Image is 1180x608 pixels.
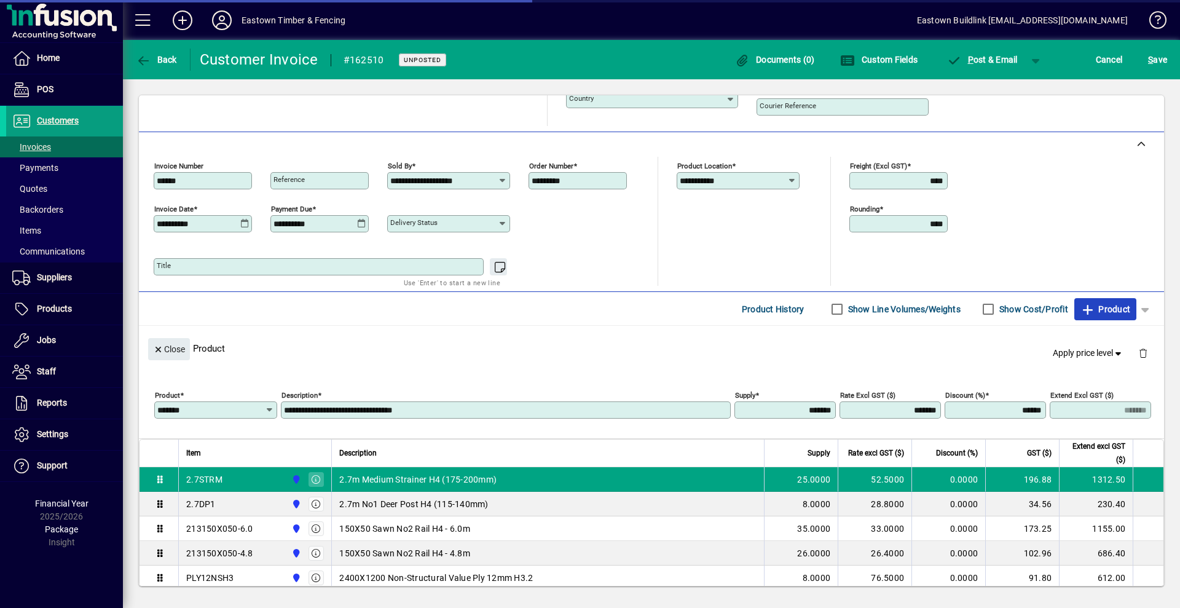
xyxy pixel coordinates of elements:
span: 2.7m Medium Strainer H4 (175-200mm) [339,473,497,486]
td: 686.40 [1059,541,1133,566]
span: Holyoake St [288,547,302,560]
td: 173.25 [985,516,1059,541]
span: Supply [808,446,830,460]
a: Suppliers [6,263,123,293]
td: 91.80 [985,566,1059,590]
a: Backorders [6,199,123,220]
span: Discount (%) [936,446,978,460]
mat-label: Invoice number [154,162,203,170]
button: Back [133,49,180,71]
button: Custom Fields [837,49,921,71]
a: Products [6,294,123,325]
app-page-header-button: Delete [1128,347,1158,358]
span: ost & Email [946,55,1018,65]
span: Jobs [37,335,56,345]
a: Jobs [6,325,123,356]
span: Close [153,339,185,360]
span: Quotes [12,184,47,194]
div: #162510 [344,50,384,70]
a: Quotes [6,178,123,199]
span: Item [186,446,201,460]
span: 26.0000 [797,547,830,559]
span: Home [37,53,60,63]
span: Invoices [12,142,51,152]
td: 230.40 [1059,492,1133,516]
mat-label: Courier Reference [760,101,816,110]
span: Settings [37,429,68,439]
mat-label: Payment due [271,205,312,213]
td: 1155.00 [1059,516,1133,541]
mat-label: Country [569,94,594,103]
td: 0.0000 [911,492,985,516]
div: PLY12NSH3 [186,572,234,584]
div: Customer Invoice [200,50,318,69]
a: Reports [6,388,123,419]
span: Documents (0) [735,55,815,65]
span: Communications [12,247,85,256]
label: Show Line Volumes/Weights [846,303,961,315]
span: Unposted [404,56,441,64]
span: Staff [37,366,56,376]
mat-label: Title [157,261,171,270]
div: Eastown Timber & Fencing [242,10,345,30]
button: Add [163,9,202,31]
span: Custom Fields [840,55,918,65]
button: Cancel [1093,49,1126,71]
mat-label: Order number [529,162,573,170]
a: POS [6,74,123,105]
span: Reports [37,398,67,408]
button: Close [148,338,190,360]
span: Product [1080,299,1130,319]
td: 0.0000 [911,566,985,590]
mat-label: Extend excl GST ($) [1050,391,1114,400]
span: Suppliers [37,272,72,282]
span: Holyoake St [288,571,302,585]
span: 25.0000 [797,473,830,486]
div: 213150X050-4.8 [186,547,253,559]
mat-label: Description [281,391,318,400]
mat-label: Supply [735,391,755,400]
span: Holyoake St [288,473,302,486]
span: GST ($) [1027,446,1052,460]
span: Customers [37,116,79,125]
a: Payments [6,157,123,178]
span: ave [1148,50,1167,69]
div: Product [139,326,1164,371]
div: 26.4000 [846,547,904,559]
button: Apply price level [1048,342,1129,365]
span: Products [37,304,72,314]
span: 2.7m No1 Deer Post H4 (115-140mm) [339,498,488,510]
button: Product [1074,298,1136,320]
span: Payments [12,163,58,173]
span: Holyoake St [288,497,302,511]
td: 196.88 [985,467,1059,492]
a: Communications [6,241,123,262]
span: POS [37,84,53,94]
app-page-header-button: Close [145,343,193,354]
span: Support [37,460,68,470]
div: 33.0000 [846,523,904,535]
a: Knowledge Base [1140,2,1165,42]
mat-label: Delivery status [390,218,438,227]
span: 35.0000 [797,523,830,535]
label: Show Cost/Profit [997,303,1068,315]
mat-hint: Use 'Enter' to start a new line [404,275,500,290]
mat-label: Freight (excl GST) [850,162,907,170]
a: Support [6,451,123,481]
div: Eastown Buildlink [EMAIL_ADDRESS][DOMAIN_NAME] [917,10,1128,30]
span: Description [339,446,377,460]
button: Profile [202,9,242,31]
span: Extend excl GST ($) [1067,440,1125,467]
span: Items [12,226,41,235]
span: Holyoake St [288,522,302,535]
span: Backorders [12,205,63,215]
td: 0.0000 [911,516,985,541]
mat-label: Discount (%) [945,391,985,400]
span: Cancel [1096,50,1123,69]
mat-label: Rounding [850,205,879,213]
span: S [1148,55,1153,65]
div: 28.8000 [846,498,904,510]
span: Back [136,55,177,65]
a: Home [6,43,123,74]
mat-label: Invoice date [154,205,194,213]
